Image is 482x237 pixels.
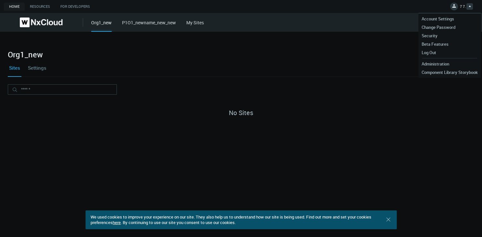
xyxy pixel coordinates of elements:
a: Settings [27,59,48,77]
a: For Developers [55,3,95,11]
a: My Sites [186,19,204,26]
div: Org1_new [91,19,112,32]
span: Administration [418,61,452,67]
a: Security [418,31,481,40]
a: Sites [8,59,21,77]
a: Account Settings [418,15,481,23]
a: Home [4,3,25,11]
a: Component Library Storybook [418,68,481,77]
a: P1O1_newname_new_new [122,19,176,26]
span: Log Out [418,50,439,55]
span: Account Settings [418,16,457,22]
span: . By continuing to use our site you consent to use our cookies. [121,219,236,225]
a: here [113,219,121,225]
span: Change Password [418,24,459,30]
span: 7 7. [460,4,466,11]
span: We used cookies to improve your experience on our site. They also help us to understand how our s... [91,214,371,225]
a: Administration [418,60,481,68]
span: Security [418,33,441,39]
a: Beta Features [418,40,481,48]
img: Nx Cloud logo [20,18,63,27]
div: No Sites [229,108,253,118]
span: Beta Features [418,41,452,47]
span: Component Library Storybook [418,69,481,75]
h2: Org1_new [8,50,474,59]
a: Change Password [418,23,481,31]
a: Resources [25,3,55,11]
